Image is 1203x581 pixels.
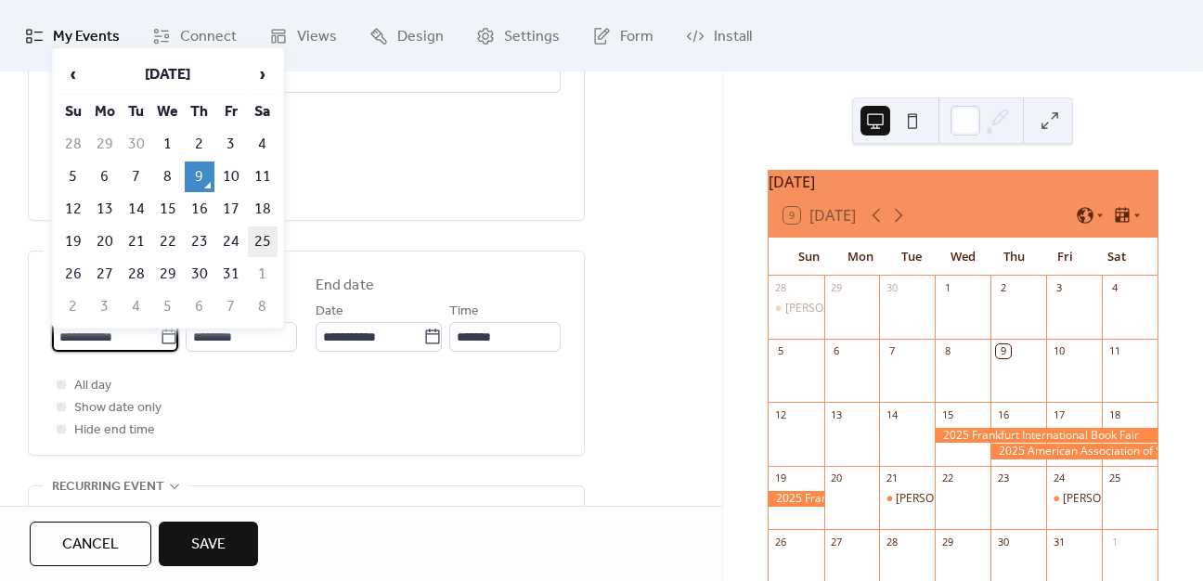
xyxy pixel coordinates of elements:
div: 22 [940,471,954,485]
div: 19 [774,471,788,485]
td: 20 [90,226,120,257]
div: Thu [989,239,1040,276]
div: 4 [1107,281,1121,295]
div: 3 [1052,281,1066,295]
div: 24 [1052,471,1066,485]
td: 1 [153,129,183,160]
div: 11 [1107,344,1121,358]
td: 4 [122,291,151,322]
th: [DATE] [90,55,246,95]
td: 8 [248,291,278,322]
span: Connect [180,22,237,51]
td: 21 [122,226,151,257]
td: 11 [248,161,278,192]
td: 26 [58,259,88,290]
div: 1 [940,281,954,295]
td: 15 [153,194,183,225]
th: We [153,97,183,127]
a: Connect [138,7,251,64]
td: 22 [153,226,183,257]
div: 13 [830,407,844,421]
div: 16 [996,407,1010,421]
td: 1 [248,259,278,290]
td: 25 [248,226,278,257]
div: 15 [940,407,954,421]
div: 17 [1052,407,1066,421]
th: Su [58,97,88,127]
td: 2 [58,291,88,322]
td: 17 [216,194,246,225]
td: 28 [58,129,88,160]
td: 10 [216,161,246,192]
td: 6 [185,291,214,322]
div: 21 [885,471,899,485]
span: Time [449,301,479,323]
a: Install [672,7,766,64]
div: Wed [938,239,989,276]
div: Sat [1092,239,1143,276]
td: 28 [122,259,151,290]
div: 14 [885,407,899,421]
span: Design [397,22,444,51]
button: Cancel [30,522,151,566]
th: Fr [216,97,246,127]
button: Save [159,522,258,566]
div: Fri [1040,239,1091,276]
th: Sa [248,97,278,127]
div: 1 [1107,535,1121,549]
span: My Events [53,22,120,51]
div: 25 [1107,471,1121,485]
div: 18 [1107,407,1121,421]
span: Views [297,22,337,51]
div: Mon [834,239,886,276]
div: 31 [1052,535,1066,549]
td: 3 [90,291,120,322]
th: Th [185,97,214,127]
span: Show date only [74,397,162,420]
a: Design [356,7,458,64]
div: 2025 Frankfurt International Book Fair [935,428,1158,444]
div: 2 [996,281,1010,295]
div: Rodney Phillips, author of Dissension: A Disagreement that Leads to Discord [769,301,824,316]
td: 30 [185,259,214,290]
div: 5 [774,344,788,358]
div: 2025 American Association of School Librarians [990,444,1158,459]
div: [DATE] [769,171,1158,193]
div: 26 [774,535,788,549]
a: Settings [462,7,574,64]
td: 6 [90,161,120,192]
div: Tue [886,239,937,276]
span: Form [620,22,653,51]
span: All day [74,375,111,397]
td: 29 [153,259,183,290]
td: 14 [122,194,151,225]
span: Settings [504,22,560,51]
td: 31 [216,259,246,290]
span: Date [316,301,343,323]
td: 2 [185,129,214,160]
a: Views [255,7,351,64]
div: Sun [783,239,834,276]
div: 30 [996,535,1010,549]
span: Recurring event [52,476,164,498]
div: 29 [830,281,844,295]
span: Install [714,22,752,51]
th: Mo [90,97,120,127]
td: 7 [122,161,151,192]
div: End date [316,275,374,297]
div: 8 [940,344,954,358]
td: 24 [216,226,246,257]
div: 9 [996,344,1010,358]
span: ‹ [59,56,87,93]
span: Cancel [62,534,119,556]
span: › [249,56,277,93]
td: 5 [58,161,88,192]
div: 27 [830,535,844,549]
td: 7 [216,291,246,322]
td: 13 [90,194,120,225]
div: 6 [830,344,844,358]
td: 16 [185,194,214,225]
span: Hide end time [74,420,155,442]
td: 27 [90,259,120,290]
